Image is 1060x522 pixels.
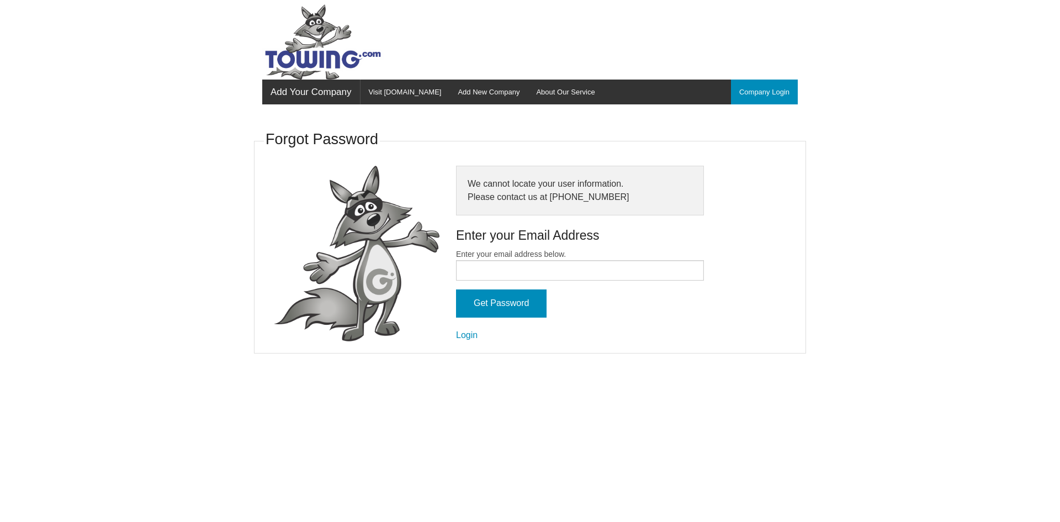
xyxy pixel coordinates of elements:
label: Enter your email address below. [456,249,704,281]
input: Enter your email address below. [456,260,704,281]
h4: Enter your Email Address [456,226,704,244]
a: Add New Company [449,80,528,104]
a: About Our Service [528,80,603,104]
img: Towing.com Logo [262,4,384,80]
img: fox-Presenting.png [274,166,439,342]
a: Add Your Company [262,80,360,104]
a: Login [456,330,478,340]
a: Company Login [731,80,798,104]
a: Visit [DOMAIN_NAME] [361,80,450,104]
h3: Forgot Password [266,129,378,150]
input: Get Password [456,289,547,318]
div: We cannot locate your user information. Please contact us at [PHONE_NUMBER] [456,166,704,215]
